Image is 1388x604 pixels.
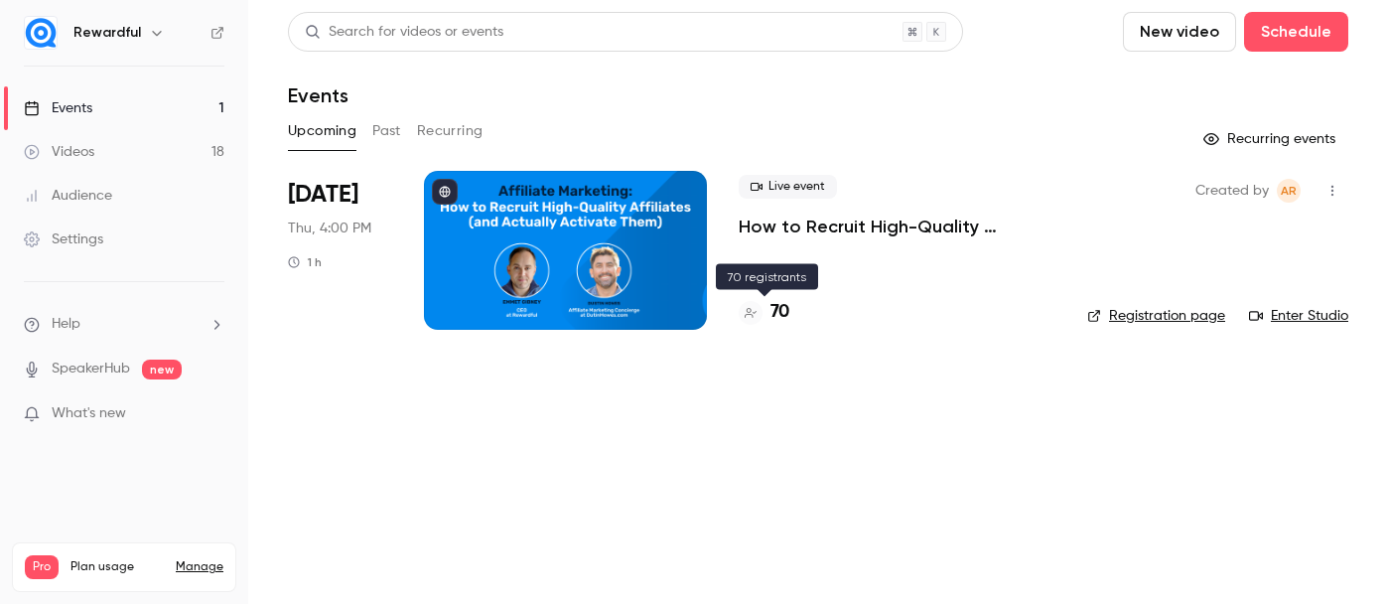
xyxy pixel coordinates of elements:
[288,219,371,238] span: Thu, 4:00 PM
[1281,179,1297,203] span: AR
[739,299,789,326] a: 70
[24,142,94,162] div: Videos
[201,405,224,423] iframe: Noticeable Trigger
[288,115,356,147] button: Upcoming
[1249,306,1348,326] a: Enter Studio
[70,559,164,575] span: Plan usage
[1195,179,1269,203] span: Created by
[288,254,322,270] div: 1 h
[372,115,401,147] button: Past
[770,299,789,326] h4: 70
[1194,123,1348,155] button: Recurring events
[25,555,59,579] span: Pro
[24,186,112,206] div: Audience
[739,175,837,199] span: Live event
[1123,12,1236,52] button: New video
[24,98,92,118] div: Events
[1087,306,1225,326] a: Registration page
[288,83,348,107] h1: Events
[25,17,57,49] img: Rewardful
[52,314,80,335] span: Help
[288,171,392,330] div: Sep 18 Thu, 5:00 PM (Europe/Paris)
[52,403,126,424] span: What's new
[24,314,224,335] li: help-dropdown-opener
[288,179,358,211] span: [DATE]
[417,115,484,147] button: Recurring
[1244,12,1348,52] button: Schedule
[305,22,503,43] div: Search for videos or events
[73,23,141,43] h6: Rewardful
[1277,179,1301,203] span: Audrey Rampon
[739,215,1055,238] a: How to Recruit High-Quality Affiliates (and Actually Activate Them)
[176,559,223,575] a: Manage
[142,360,182,379] span: new
[52,359,130,379] a: SpeakerHub
[24,229,103,249] div: Settings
